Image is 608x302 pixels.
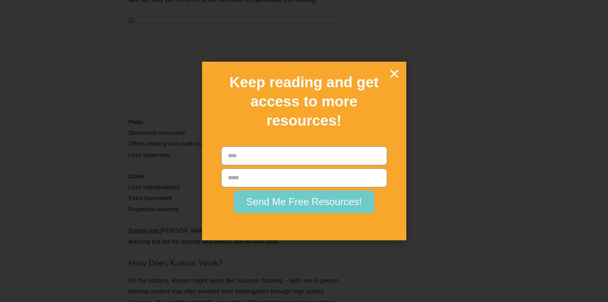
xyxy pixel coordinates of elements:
button: Send Me Free Resources! [234,190,375,213]
h2: Keep reading and get access to more resources! [213,73,395,130]
span: Send Me Free Resources! [246,197,362,207]
a: Close [389,68,400,79]
form: New Form [221,146,387,216]
iframe: Chat Widget [502,230,608,302]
